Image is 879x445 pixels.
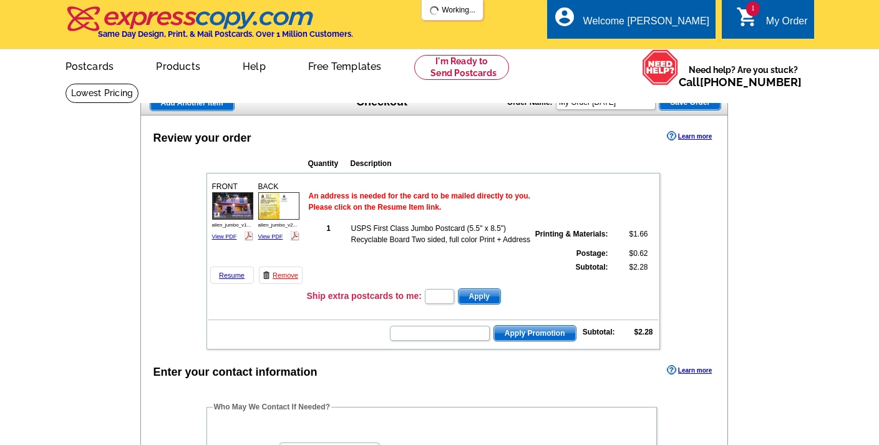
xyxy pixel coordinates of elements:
a: Postcards [46,51,134,80]
button: Apply Promotion [493,325,576,341]
span: allen_jumbo_v1... [212,222,251,228]
a: Add Another Item [150,95,235,111]
a: Help [223,51,286,80]
td: $0.62 [610,247,649,260]
i: shopping_cart [736,6,759,28]
a: Products [136,51,220,80]
i: account_circle [553,6,576,28]
img: pdf_logo.png [290,231,299,240]
img: loading... [429,6,439,16]
a: Resume [210,267,254,284]
td: $2.28 [610,261,649,273]
p: An address is needed for the card to be mailed directly to you. Please click on the Resume Item l... [309,190,608,213]
h3: Ship extra postcards to me: [307,290,422,301]
span: Add Another Item [150,95,234,110]
a: Learn more [667,365,712,375]
img: small-thumb.jpg [258,192,299,220]
div: FRONT [210,179,255,244]
a: View PDF [212,233,237,240]
strong: $2.28 [634,328,653,336]
div: Welcome [PERSON_NAME] [583,16,709,33]
div: Review your order [153,130,251,147]
div: My Order [766,16,808,33]
legend: Who May We Contact If Needed? [213,401,331,413]
a: Learn more [667,131,712,141]
span: 1 [746,1,760,16]
span: Apply [459,289,500,304]
th: Description [350,157,578,170]
strong: Postage: [576,249,608,258]
span: Apply Promotion [494,326,576,341]
a: Free Templates [288,51,402,80]
td: USPS First Class Jumbo Postcard (5.5" x 8.5") Recyclable Board Two sided, full color Print + Address [351,222,532,246]
a: Same Day Design, Print, & Mail Postcards. Over 1 Million Customers. [66,15,353,39]
strong: 1 [326,224,331,233]
a: [PHONE_NUMBER] [700,76,802,89]
img: pdf_logo.png [244,231,253,240]
img: trashcan-icon.gif [263,271,270,279]
strong: Subtotal: [576,263,608,271]
span: allen_jumbo_v2... [258,222,298,228]
th: Quantity [308,157,349,170]
td: $1.66 [610,222,649,246]
a: View PDF [258,233,283,240]
span: Call [679,76,802,89]
strong: Printing & Materials: [535,230,608,238]
img: small-thumb.jpg [212,192,253,220]
img: help [642,49,679,86]
div: BACK [256,179,301,244]
strong: Subtotal: [583,328,615,336]
h4: Same Day Design, Print, & Mail Postcards. Over 1 Million Customers. [98,29,353,39]
span: Need help? Are you stuck? [679,64,808,89]
a: Remove [259,267,303,284]
div: Enter your contact information [153,364,318,381]
a: 1 shopping_cart My Order [736,14,808,29]
button: Apply [458,288,501,305]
